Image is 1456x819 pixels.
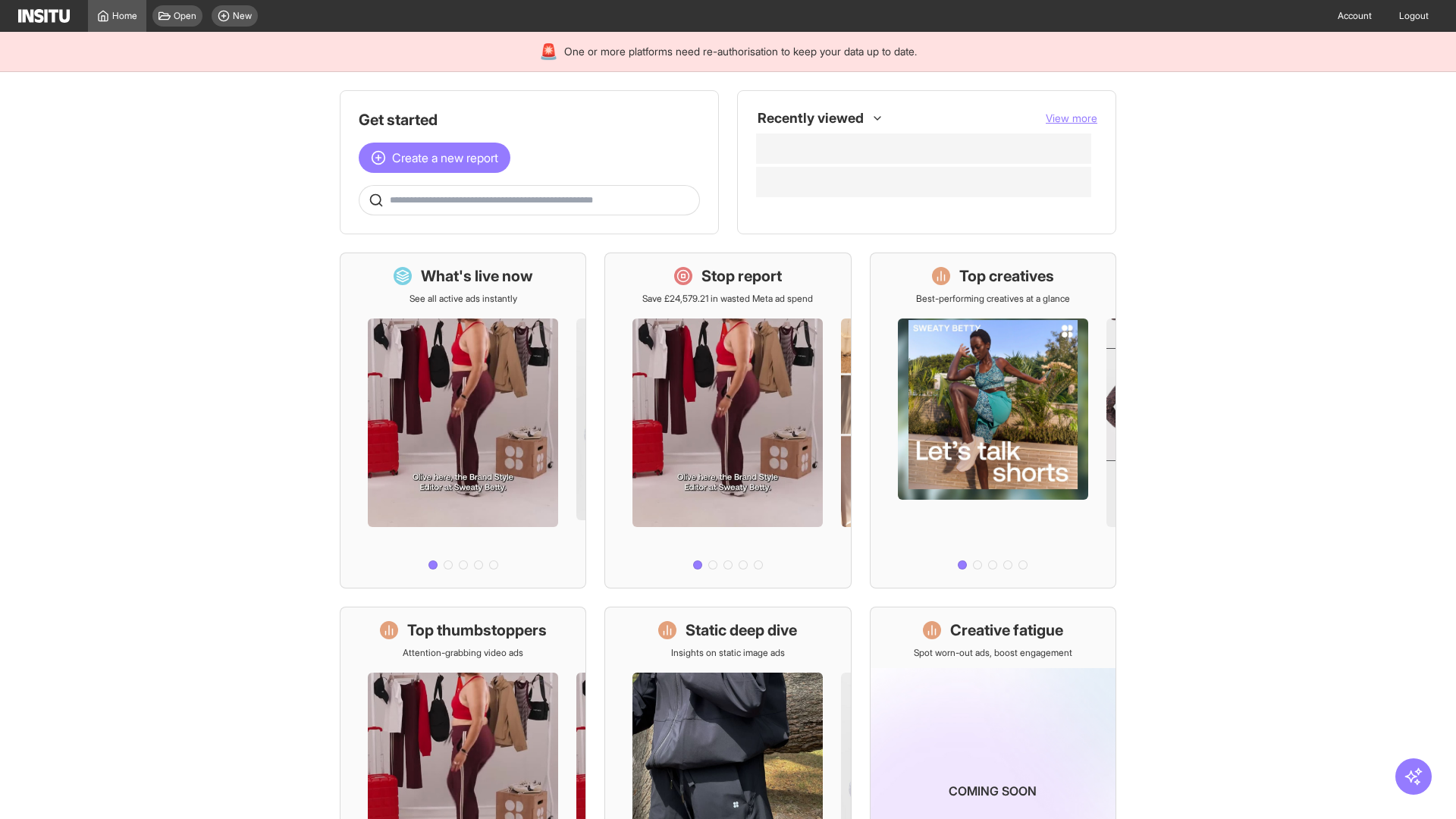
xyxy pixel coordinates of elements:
[407,620,547,641] h1: Top thumbstoppers
[870,253,1116,588] a: Top creativesBest-performing creatives at a glance
[686,620,797,641] h1: Static deep dive
[18,9,70,23] img: Logo
[701,265,782,287] h1: Stop report
[604,253,851,588] a: Stop reportSave £24,579.21 in wasted Meta ad spend
[916,293,1070,305] p: Best-performing creatives at a glance
[112,10,137,22] span: Home
[1046,111,1097,126] button: View more
[340,253,586,588] a: What's live nowSee all active ads instantly
[403,647,523,659] p: Attention-grabbing video ads
[359,143,510,173] button: Create a new report
[392,149,498,167] span: Create a new report
[671,647,785,659] p: Insights on static image ads
[421,265,533,287] h1: What's live now
[174,10,196,22] span: Open
[409,293,517,305] p: See all active ads instantly
[959,265,1054,287] h1: Top creatives
[564,44,917,59] span: One or more platforms need re-authorisation to keep your data up to date.
[233,10,252,22] span: New
[359,109,700,130] h1: Get started
[1046,111,1097,124] span: View more
[642,293,813,305] p: Save £24,579.21 in wasted Meta ad spend
[539,41,558,62] div: 🚨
